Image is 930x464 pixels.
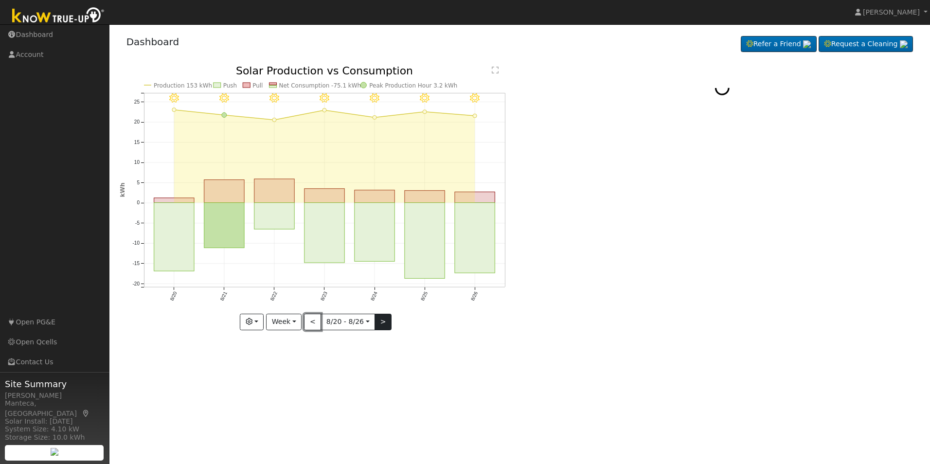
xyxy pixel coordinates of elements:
button: Week [266,314,302,330]
circle: onclick="" [222,113,227,118]
text: -5 [135,220,140,226]
circle: onclick="" [473,114,477,118]
i: 8/23 - Clear [320,93,329,103]
rect: onclick="" [254,203,294,229]
img: retrieve [900,40,908,48]
text: Solar Production vs Consumption [236,65,413,77]
text: Pull [252,82,263,89]
text: -20 [132,281,140,286]
rect: onclick="" [154,198,194,203]
img: retrieve [51,448,58,456]
span: [PERSON_NAME] [863,8,920,16]
text: -10 [132,241,140,246]
circle: onclick="" [423,110,427,114]
text: 8/26 [470,291,479,302]
rect: onclick="" [304,189,344,203]
i: 8/24 - Clear [370,93,379,103]
rect: onclick="" [204,180,244,203]
i: 8/26 - Clear [470,93,480,103]
text: 15 [134,140,140,145]
text: 8/23 [320,291,328,302]
text: 8/25 [420,291,429,302]
text: 25 [134,99,140,105]
circle: onclick="" [322,108,326,112]
i: 8/22 - Clear [269,93,279,103]
text: 8/24 [370,291,378,302]
button: 8/20 - 8/26 [321,314,375,330]
rect: onclick="" [455,203,495,273]
text: Net Consumption -75.1 kWh [279,82,361,89]
text: Production 153 kWh [154,82,212,89]
i: 8/21 - MostlyClear [219,93,229,103]
text: 5 [137,180,140,185]
circle: onclick="" [373,116,376,120]
text: 10 [134,160,140,165]
rect: onclick="" [455,192,495,203]
rect: onclick="" [405,203,445,279]
button: < [304,314,321,330]
circle: onclick="" [272,118,276,122]
div: Manteca, [GEOGRAPHIC_DATA] [5,398,104,419]
rect: onclick="" [405,191,445,203]
text: 8/21 [219,291,228,302]
a: Refer a Friend [741,36,817,53]
div: System Size: 4.10 kW [5,424,104,434]
span: Site Summary [5,377,104,391]
img: Know True-Up [7,5,109,27]
rect: onclick="" [204,203,244,248]
i: 8/25 - Clear [420,93,429,103]
i: 8/20 - Clear [169,93,179,103]
div: [PERSON_NAME] [5,391,104,401]
text: kWh [119,183,126,197]
text: 0 [137,200,140,206]
text: 8/22 [269,291,278,302]
button: > [375,314,392,330]
a: Dashboard [126,36,179,48]
a: Request a Cleaning [819,36,913,53]
div: Solar Install: [DATE] [5,416,104,427]
div: Storage Size: 10.0 kWh [5,432,104,443]
rect: onclick="" [355,190,394,203]
a: Map [82,410,90,417]
text:  [492,66,499,74]
rect: onclick="" [254,179,294,203]
rect: onclick="" [304,203,344,263]
rect: onclick="" [154,203,194,271]
text: -15 [132,261,140,266]
img: retrieve [803,40,811,48]
rect: onclick="" [355,203,394,262]
circle: onclick="" [172,108,176,112]
text: 8/20 [169,291,178,302]
text: 20 [134,119,140,125]
text: Peak Production Hour 3.2 kWh [369,82,457,89]
text: Push [223,82,236,89]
